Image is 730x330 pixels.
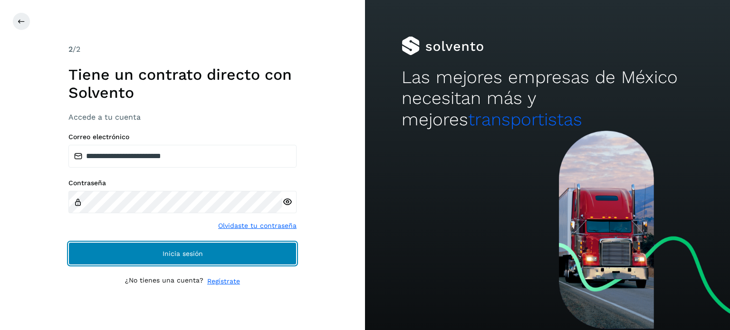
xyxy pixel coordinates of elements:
span: 2 [68,45,73,54]
p: ¿No tienes una cuenta? [125,276,203,286]
h1: Tiene un contrato directo con Solvento [68,66,297,102]
a: Regístrate [207,276,240,286]
h2: Las mejores empresas de México necesitan más y mejores [402,67,693,130]
label: Contraseña [68,179,297,187]
label: Correo electrónico [68,133,297,141]
span: Inicia sesión [163,250,203,257]
a: Olvidaste tu contraseña [218,221,297,231]
span: transportistas [468,109,582,130]
button: Inicia sesión [68,242,297,265]
div: /2 [68,44,297,55]
h3: Accede a tu cuenta [68,113,297,122]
